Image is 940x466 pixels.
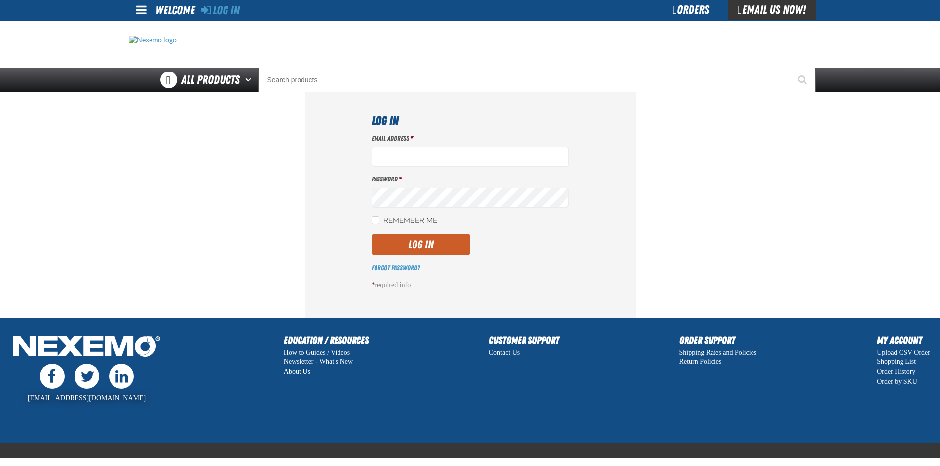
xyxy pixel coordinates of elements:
[284,349,350,356] a: How to Guides / Videos
[372,175,569,184] label: Password
[877,333,930,348] h2: My Account
[129,36,223,53] a: Home
[28,394,146,402] a: [EMAIL_ADDRESS][DOMAIN_NAME]
[372,216,437,226] label: Remember Me
[201,3,240,17] a: Log In
[181,71,240,89] span: All Products
[877,368,915,375] a: Order History
[284,358,353,365] a: Newsletter - What's New
[372,216,379,224] input: Remember Me
[679,333,757,348] h2: Order Support
[877,349,930,356] a: Upload CSV Order
[791,68,816,92] button: Start Searching
[877,358,916,365] a: Shopping List
[489,349,520,356] a: Contact Us
[679,358,722,365] a: Return Policies
[258,68,816,92] input: Search
[372,112,569,130] h1: Log In
[372,234,470,255] button: Log In
[242,68,258,92] button: Open All Products pages
[372,281,569,290] p: required info
[129,36,219,53] img: Nexemo logo
[284,368,310,375] a: About Us
[372,264,420,272] a: Forgot Password?
[10,333,163,362] img: Nexemo Logo
[372,134,569,143] label: Email Address
[489,333,559,348] h2: Customer Support
[877,378,917,385] a: Order by SKU
[284,333,369,348] h2: Education / Resources
[679,349,757,356] a: Shipping Rates and Policies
